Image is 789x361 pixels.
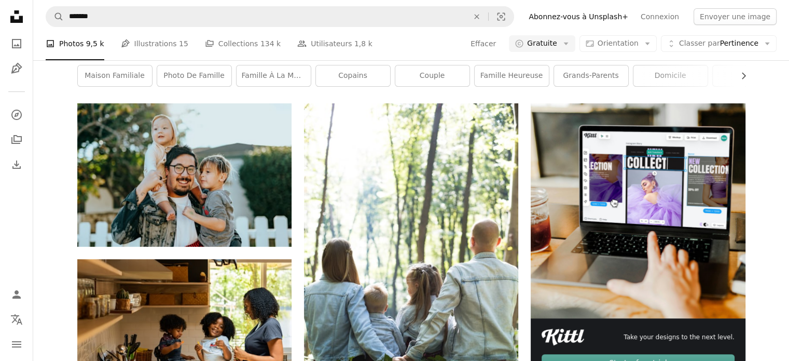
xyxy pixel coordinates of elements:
[6,33,27,54] a: Photos
[78,65,152,86] a: Maison familiale
[77,326,292,335] a: Femme en T-shirt blanc debout à côté de la femme en chemise à rayures noires et blanches
[624,333,734,342] span: Take your designs to the next level.
[679,39,720,47] span: Classer par
[531,103,745,318] img: file-1719664959749-d56c4ff96871image
[475,65,549,86] a: famille heureuse
[6,284,27,305] a: Connexion / S’inscrire
[579,35,657,52] button: Orientation
[316,65,390,86] a: copains
[77,170,292,179] a: homme en chemise blanche portant fille en chemise grise
[6,129,27,150] a: Collections
[6,334,27,355] button: Menu
[6,154,27,175] a: Historique de téléchargement
[304,260,518,269] a: homme et femme se tenant la main avec un garçon et une fille regardant des arbres verts pendant l...
[509,35,575,52] button: Gratuite
[260,38,281,49] span: 134 k
[77,103,292,246] img: homme en chemise blanche portant fille en chemise grise
[694,8,777,25] button: Envoyer une image
[542,329,584,345] img: file-1711049718225-ad48364186d3image
[634,8,685,25] a: Connexion
[46,7,64,26] button: Rechercher sur Unsplash
[734,65,745,86] button: faire défiler la liste vers la droite
[661,35,777,52] button: Classer parPertinence
[489,7,514,26] button: Recherche de visuels
[679,38,758,49] span: Pertinence
[179,38,188,49] span: 15
[598,39,639,47] span: Orientation
[46,6,514,27] form: Rechercher des visuels sur tout le site
[237,65,311,86] a: famille à la maison
[633,65,708,86] a: domicile
[713,65,787,86] a: bébé
[465,7,488,26] button: Effacer
[527,38,557,49] span: Gratuite
[554,65,628,86] a: grands-parents
[297,27,372,60] a: Utilisateurs 1,8 k
[157,65,231,86] a: Photo de famille
[6,58,27,79] a: Illustrations
[395,65,469,86] a: couple
[6,6,27,29] a: Accueil — Unsplash
[522,8,634,25] a: Abonnez-vous à Unsplash+
[121,27,188,60] a: Illustrations 15
[470,35,496,52] button: Effacer
[205,27,281,60] a: Collections 134 k
[6,309,27,330] button: Langue
[6,104,27,125] a: Explorer
[354,38,372,49] span: 1,8 k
